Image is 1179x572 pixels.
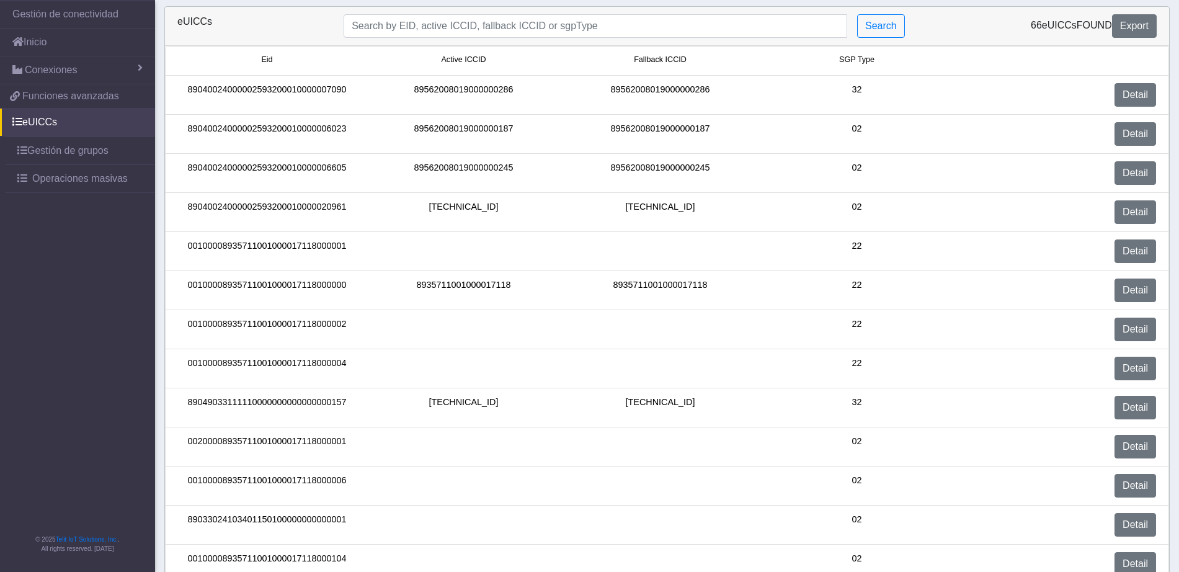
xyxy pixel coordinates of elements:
[22,89,119,104] span: Funciones avanzadas
[759,396,955,419] div: 32
[759,474,955,498] div: 02
[168,14,334,38] div: eUICCs
[562,122,759,146] div: 89562008019000000187
[759,435,955,458] div: 02
[1114,122,1156,146] a: Detail
[169,396,365,419] div: 89049033111110000000000000000157
[56,536,118,543] a: Telit IoT Solutions, Inc.
[1114,279,1156,302] a: Detail
[562,161,759,185] div: 89562008019000000245
[1031,20,1042,30] span: 66
[365,200,562,224] div: [TECHNICAL_ID]
[365,122,562,146] div: 89562008019000000187
[32,171,128,186] span: Operaciones masivas
[365,83,562,107] div: 89562008019000000286
[562,396,759,419] div: [TECHNICAL_ID]
[1114,161,1156,185] a: Detail
[759,513,955,537] div: 02
[1114,200,1156,224] a: Detail
[169,357,365,380] div: 00100008935711001000017118000004
[169,122,365,146] div: 89040024000002593200010000006023
[365,279,562,302] div: 8935711001000017118
[344,14,847,38] input: Search...
[1114,239,1156,263] a: Detail
[759,279,955,302] div: 22
[759,357,955,380] div: 22
[169,279,365,302] div: 00100008935711001000017118000000
[169,200,365,224] div: 89040024000002593200010000020961
[169,435,365,458] div: 00200008935711001000017118000001
[759,200,955,224] div: 02
[1114,435,1156,458] a: Detail
[25,63,78,78] span: Conexiones
[759,318,955,341] div: 22
[562,200,759,224] div: [TECHNICAL_ID]
[634,54,687,66] span: Fallback ICCID
[839,54,874,66] span: SGP Type
[169,161,365,185] div: 89040024000002593200010000006605
[1120,20,1149,31] span: Export
[169,474,365,498] div: 00100008935711001000017118000006
[1114,83,1156,107] a: Detail
[365,396,562,419] div: [TECHNICAL_ID]
[5,137,155,164] a: Gestión de grupos
[1114,357,1156,380] a: Detail
[759,239,955,263] div: 22
[1114,396,1156,419] a: Detail
[759,161,955,185] div: 02
[1114,513,1156,537] a: Detail
[857,14,905,38] button: Search
[1042,20,1077,30] span: eUICCs
[759,122,955,146] div: 02
[169,239,365,263] div: 00100008935711001000017118000001
[562,279,759,302] div: 8935711001000017118
[261,54,272,66] span: Eid
[441,54,486,66] span: Active ICCID
[1114,474,1156,498] a: Detail
[169,318,365,341] div: 00100008935711001000017118000002
[169,513,365,537] div: 89033024103401150100000000000001
[169,83,365,107] div: 89040024000002593200010000007090
[365,161,562,185] div: 89562008019000000245
[1077,20,1112,30] span: found
[562,83,759,107] div: 89562008019000000286
[759,83,955,107] div: 32
[5,165,155,192] a: Operaciones masivas
[1114,318,1156,341] a: Detail
[1112,14,1157,38] button: Export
